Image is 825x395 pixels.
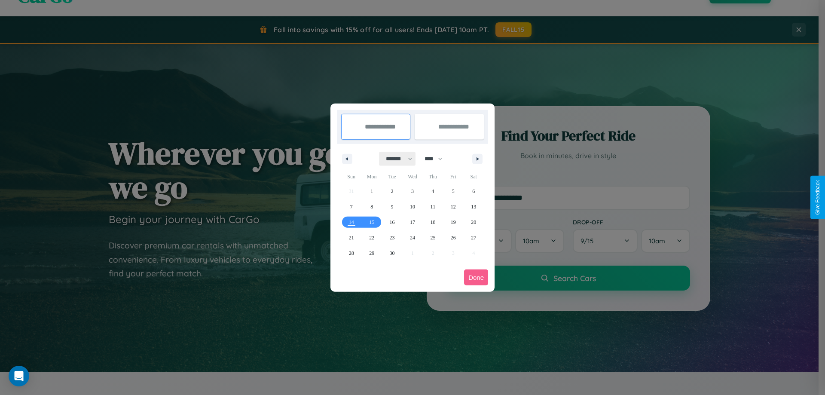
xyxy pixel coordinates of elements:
span: 24 [410,230,415,245]
span: 15 [369,214,374,230]
button: 7 [341,199,361,214]
button: 22 [361,230,382,245]
span: 12 [451,199,456,214]
button: 3 [402,184,422,199]
span: 23 [390,230,395,245]
button: 4 [423,184,443,199]
span: 9 [391,199,394,214]
span: 30 [390,245,395,261]
button: 2 [382,184,402,199]
span: 8 [370,199,373,214]
span: 22 [369,230,374,245]
button: 11 [423,199,443,214]
div: Open Intercom Messenger [9,366,29,386]
span: 20 [471,214,476,230]
span: 10 [410,199,415,214]
span: 3 [411,184,414,199]
button: 27 [464,230,484,245]
div: Give Feedback [815,180,821,215]
button: 17 [402,214,422,230]
button: 20 [464,214,484,230]
span: 2 [391,184,394,199]
span: 11 [431,199,436,214]
span: 4 [431,184,434,199]
span: Sat [464,170,484,184]
button: 12 [443,199,463,214]
button: 30 [382,245,402,261]
span: 29 [369,245,374,261]
button: 6 [464,184,484,199]
span: 25 [430,230,435,245]
button: 15 [361,214,382,230]
button: 29 [361,245,382,261]
button: 18 [423,214,443,230]
span: Fri [443,170,463,184]
span: 26 [451,230,456,245]
span: 19 [451,214,456,230]
span: Wed [402,170,422,184]
button: 16 [382,214,402,230]
button: 13 [464,199,484,214]
span: 1 [370,184,373,199]
span: 17 [410,214,415,230]
button: 25 [423,230,443,245]
span: Thu [423,170,443,184]
span: Sun [341,170,361,184]
span: 16 [390,214,395,230]
button: 26 [443,230,463,245]
span: 27 [471,230,476,245]
span: Tue [382,170,402,184]
button: 8 [361,199,382,214]
span: 28 [349,245,354,261]
span: 18 [430,214,435,230]
button: 28 [341,245,361,261]
span: 21 [349,230,354,245]
button: 24 [402,230,422,245]
button: 19 [443,214,463,230]
button: 5 [443,184,463,199]
button: 1 [361,184,382,199]
button: 10 [402,199,422,214]
span: 6 [472,184,475,199]
button: 9 [382,199,402,214]
button: Done [464,269,488,285]
span: 7 [350,199,353,214]
span: Mon [361,170,382,184]
button: 23 [382,230,402,245]
span: 13 [471,199,476,214]
button: 14 [341,214,361,230]
button: 21 [341,230,361,245]
span: 14 [349,214,354,230]
span: 5 [452,184,455,199]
